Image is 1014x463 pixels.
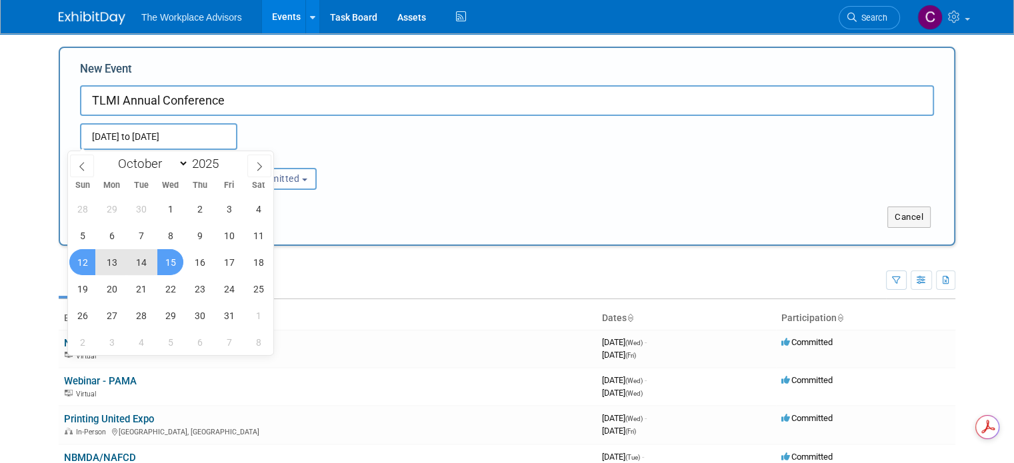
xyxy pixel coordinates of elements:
[642,452,644,462] span: -
[128,223,154,248] span: October 7, 2025
[141,12,242,23] span: The Workplace Advisors
[226,150,352,167] div: Participation:
[59,307,597,330] th: Event
[245,302,271,328] span: November 1, 2025
[64,413,154,425] a: Printing United Expo
[76,352,100,360] span: Virtual
[917,5,943,30] img: Claudia St. John
[128,249,154,275] span: October 14, 2025
[215,181,244,190] span: Fri
[99,223,125,248] span: October 6, 2025
[781,375,833,385] span: Committed
[602,337,647,347] span: [DATE]
[187,249,213,275] span: October 16, 2025
[185,181,215,190] span: Thu
[69,223,95,248] span: October 5, 2025
[602,413,647,423] span: [DATE]
[216,196,242,222] span: October 3, 2025
[69,249,95,275] span: October 12, 2025
[128,276,154,302] span: October 21, 2025
[76,428,110,436] span: In-Person
[625,377,643,384] span: (Wed)
[80,61,132,82] label: New Event
[69,329,95,355] span: November 2, 2025
[68,181,97,190] span: Sun
[64,375,137,387] a: Webinar - PAMA
[625,339,643,346] span: (Wed)
[245,329,271,355] span: November 8, 2025
[645,413,647,423] span: -
[625,415,643,422] span: (Wed)
[76,390,100,398] span: Virtual
[69,196,95,222] span: September 28, 2025
[602,388,643,398] span: [DATE]
[625,454,640,461] span: (Tue)
[157,223,183,248] span: October 8, 2025
[80,123,237,150] input: Start Date - End Date
[64,426,591,436] div: [GEOGRAPHIC_DATA], [GEOGRAPHIC_DATA]
[857,13,887,23] span: Search
[837,312,843,323] a: Sort by Participation Type
[65,352,73,358] img: Virtual Event
[99,329,125,355] span: November 3, 2025
[216,223,242,248] span: October 10, 2025
[189,156,229,171] input: Year
[887,207,931,228] button: Cancel
[157,302,183,328] span: October 29, 2025
[645,337,647,347] span: -
[187,223,213,248] span: October 9, 2025
[602,350,636,360] span: [DATE]
[157,329,183,355] span: November 5, 2025
[216,329,242,355] span: November 7, 2025
[245,223,271,248] span: October 11, 2025
[781,337,833,347] span: Committed
[645,375,647,385] span: -
[187,302,213,328] span: October 30, 2025
[216,276,242,302] span: October 24, 2025
[99,249,125,275] span: October 13, 2025
[627,312,633,323] a: Sort by Start Date
[64,337,137,349] a: NAWLA Webinar
[99,302,125,328] span: October 27, 2025
[625,428,636,435] span: (Fri)
[602,375,647,385] span: [DATE]
[602,426,636,436] span: [DATE]
[625,352,636,359] span: (Fri)
[187,329,213,355] span: November 6, 2025
[602,452,644,462] span: [DATE]
[781,413,833,423] span: Committed
[245,249,271,275] span: October 18, 2025
[156,181,185,190] span: Wed
[65,390,73,396] img: Virtual Event
[245,196,271,222] span: October 4, 2025
[187,196,213,222] span: October 2, 2025
[128,329,154,355] span: November 4, 2025
[781,452,833,462] span: Committed
[157,196,183,222] span: October 1, 2025
[69,302,95,328] span: October 26, 2025
[245,276,271,302] span: October 25, 2025
[216,249,242,275] span: October 17, 2025
[69,276,95,302] span: October 19, 2025
[244,181,273,190] span: Sat
[97,181,127,190] span: Mon
[187,276,213,302] span: October 23, 2025
[65,428,73,434] img: In-Person Event
[80,85,934,116] input: Name of Trade Show / Conference
[127,181,156,190] span: Tue
[597,307,776,330] th: Dates
[99,196,125,222] span: September 29, 2025
[99,276,125,302] span: October 20, 2025
[216,302,242,328] span: October 31, 2025
[59,270,133,296] a: Upcoming7
[157,276,183,302] span: October 22, 2025
[112,155,189,172] select: Month
[128,196,154,222] span: September 30, 2025
[59,11,125,25] img: ExhibitDay
[625,390,643,397] span: (Wed)
[80,150,206,167] div: Attendance / Format:
[776,307,955,330] th: Participation
[157,249,183,275] span: October 15, 2025
[839,6,900,29] a: Search
[128,302,154,328] span: October 28, 2025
